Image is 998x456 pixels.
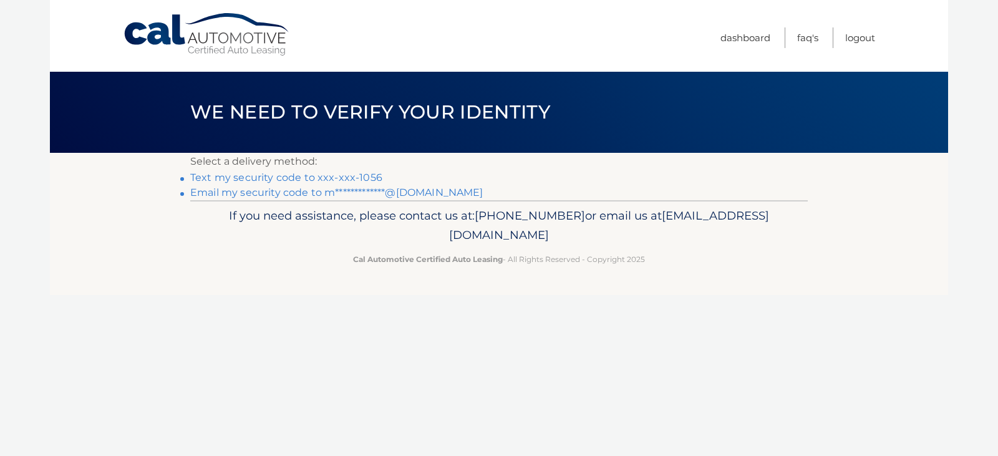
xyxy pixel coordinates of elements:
[353,255,503,264] strong: Cal Automotive Certified Auto Leasing
[190,172,382,183] a: Text my security code to xxx-xxx-1056
[198,253,800,266] p: - All Rights Reserved - Copyright 2025
[190,100,550,124] span: We need to verify your identity
[845,27,875,48] a: Logout
[797,27,818,48] a: FAQ's
[475,208,585,223] span: [PHONE_NUMBER]
[720,27,770,48] a: Dashboard
[198,206,800,246] p: If you need assistance, please contact us at: or email us at
[123,12,291,57] a: Cal Automotive
[190,153,808,170] p: Select a delivery method:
